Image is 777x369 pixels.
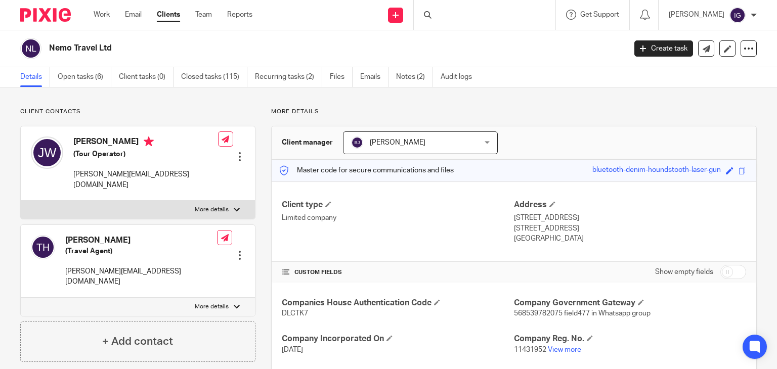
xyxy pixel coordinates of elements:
p: Limited company [282,213,514,223]
p: Client contacts [20,108,255,116]
p: [PERSON_NAME][EMAIL_ADDRESS][DOMAIN_NAME] [73,169,218,190]
p: [STREET_ADDRESS] [514,213,746,223]
a: Recurring tasks (2) [255,67,322,87]
img: svg%3E [20,38,41,59]
a: Audit logs [441,67,480,87]
a: Reports [227,10,252,20]
p: More details [271,108,757,116]
h4: [PERSON_NAME] [73,136,218,149]
h5: (Tour Operator) [73,149,218,159]
h4: Company Reg. No. [514,334,746,344]
span: DLCTK7 [282,310,308,317]
p: More details [195,206,229,214]
span: [PERSON_NAME] [370,139,425,146]
img: svg%3E [729,7,746,23]
p: Master code for secure communications and files [279,165,454,175]
p: [PERSON_NAME] [669,10,724,20]
a: Client tasks (0) [119,67,174,87]
span: 11431952 [514,346,546,353]
a: Team [195,10,212,20]
h4: + Add contact [102,334,173,349]
h4: Company Incorporated On [282,334,514,344]
span: Get Support [580,11,619,18]
h3: Client manager [282,137,333,148]
h4: Company Government Gateway [514,298,746,308]
h4: [PERSON_NAME] [65,235,217,246]
img: svg%3E [31,235,55,259]
h2: Nemo Travel Ltd [49,43,505,54]
p: [STREET_ADDRESS] [514,223,746,234]
h4: CUSTOM FIELDS [282,268,514,276]
a: Create task [634,40,693,57]
i: Primary [144,136,154,147]
h4: Address [514,200,746,210]
a: Notes (2) [396,67,433,87]
h5: (Travel Agent) [65,246,217,256]
a: Details [20,67,50,87]
label: Show empty fields [655,267,713,277]
a: Closed tasks (115) [181,67,247,87]
a: Email [125,10,142,20]
img: svg%3E [31,136,63,169]
a: Work [94,10,110,20]
h4: Companies House Authentication Code [282,298,514,308]
p: More details [195,303,229,311]
a: Files [330,67,353,87]
a: Clients [157,10,180,20]
img: svg%3E [351,136,363,149]
a: Emails [360,67,388,87]
h4: Client type [282,200,514,210]
span: [DATE] [282,346,303,353]
a: View more [548,346,581,353]
span: 568539782075 field477 in Whatsapp group [514,310,651,317]
div: bluetooth-denim-houndstooth-laser-gun [592,165,721,176]
img: Pixie [20,8,71,22]
p: [GEOGRAPHIC_DATA] [514,234,746,244]
p: [PERSON_NAME][EMAIL_ADDRESS][DOMAIN_NAME] [65,266,217,287]
a: Open tasks (6) [58,67,111,87]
